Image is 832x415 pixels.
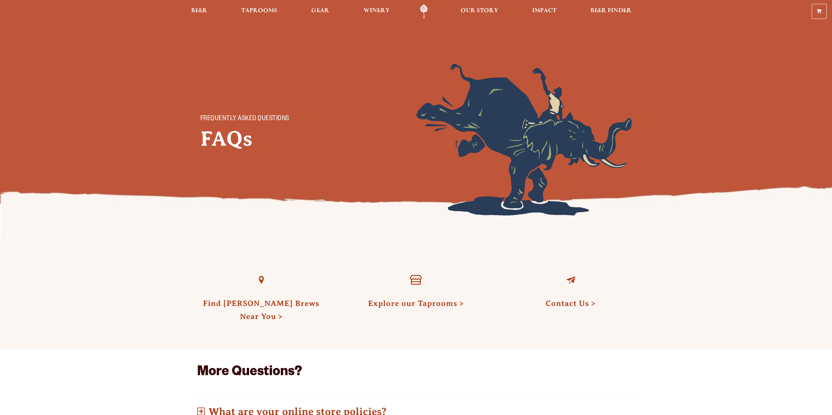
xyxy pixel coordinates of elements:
a: Explore our Taprooms [401,265,431,295]
p: FREQUENTLY ASKED QUESTIONS [200,115,344,123]
a: Beer Finder [586,4,636,19]
a: Find Odell Brews Near You [246,265,276,295]
span: Impact [532,8,556,13]
span: Winery [364,8,390,13]
a: Winery [359,4,394,19]
img: Foreground404 [416,64,632,215]
a: Contact Us [546,299,596,308]
span: Beer Finder [590,8,632,13]
a: Beer [187,4,212,19]
a: Explore our Taprooms [368,299,464,308]
span: Taprooms [241,8,277,13]
span: Our Story [461,8,498,13]
a: Impact [528,4,561,19]
span: Gear [311,8,329,13]
a: Contact Us [556,265,586,295]
a: Find [PERSON_NAME] BrewsNear You [203,299,319,321]
a: Taprooms [237,4,281,19]
h2: FAQs [200,127,357,151]
a: Gear [307,4,333,19]
span: Beer [191,8,207,13]
h2: More Questions? [197,365,635,381]
a: Our Story [456,4,502,19]
a: Odell Home [412,4,436,19]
